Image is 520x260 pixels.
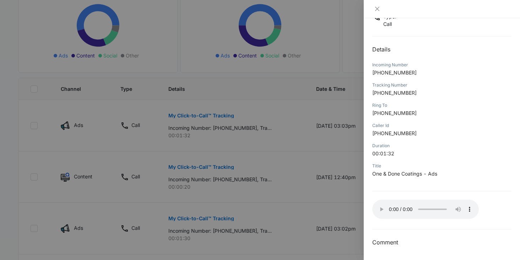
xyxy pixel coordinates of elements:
span: 00:01:32 [372,150,394,156]
div: Incoming Number [372,62,511,68]
h3: Comment [372,238,511,247]
span: [PHONE_NUMBER] [372,70,417,76]
span: [PHONE_NUMBER] [372,90,417,96]
p: Call [383,20,396,28]
span: [PHONE_NUMBER] [372,110,417,116]
div: Tracking Number [372,82,511,88]
span: close [374,6,380,12]
h2: Details [372,45,511,54]
span: [PHONE_NUMBER] [372,130,417,136]
audio: Your browser does not support the audio tag. [372,200,479,219]
div: Title [372,163,511,169]
div: Duration [372,143,511,149]
div: Ring To [372,102,511,109]
button: Close [372,6,382,12]
div: Caller Id [372,122,511,129]
span: One & Done Coatings - Ads [372,171,437,177]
